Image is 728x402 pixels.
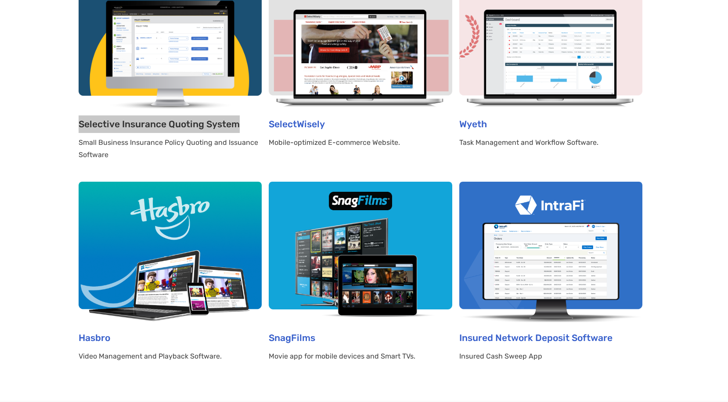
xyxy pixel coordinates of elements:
span: Subscribe to UX Team newsletter. [11,122,342,130]
img: SnagFlims [269,182,452,322]
img: Hasbro [79,182,262,322]
p: Mobile-optimized E-commerce Website. [269,136,452,149]
a: Hasbro [79,332,110,343]
a: SnagFilms [269,332,315,343]
a: Wyeth [459,118,487,129]
p: Video Management and Playback Software. [79,350,262,363]
p: Insured Cash Sweep App [459,350,642,363]
span: Last Name [173,0,204,8]
iframe: Chat Widget [684,360,728,402]
a: Selective Insurance Quoting System [79,118,240,129]
p: Task Management and Workflow Software. [459,136,642,149]
p: Movie app for mobile devices and Smart TVs. [269,350,452,363]
input: Subscribe to UX Team newsletter. [2,123,8,129]
a: SelectWisely [269,118,325,129]
img: IntraFi cash sweep software [459,182,642,322]
a: Insured Network Deposit Software [459,332,613,343]
p: Small Business Insurance Policy Quoting and Issuance Software [79,136,262,161]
